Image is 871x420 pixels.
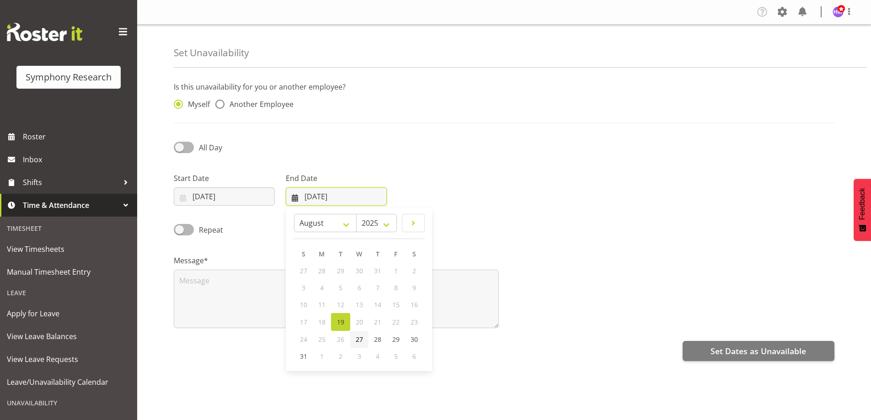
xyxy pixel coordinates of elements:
span: Myself [183,100,210,109]
span: 1 [394,266,398,275]
span: 5 [394,352,398,361]
input: Click to select... [286,187,387,206]
span: View Leave Requests [7,352,130,366]
span: 17 [300,318,307,326]
span: S [412,250,416,258]
span: Set Dates as Unavailable [711,345,806,357]
span: 3 [302,283,305,292]
span: 24 [300,335,307,344]
span: 28 [318,266,326,275]
div: Leave [2,283,135,302]
a: View Leave Balances [2,325,135,348]
span: 30 [356,266,363,275]
span: T [376,250,379,258]
span: 28 [374,335,381,344]
a: View Leave Requests [2,348,135,371]
a: Manual Timesheet Entry [2,261,135,283]
span: Time & Attendance [23,198,119,212]
span: 10 [300,300,307,309]
span: 3 [358,352,361,361]
span: 31 [300,352,307,361]
span: W [356,250,362,258]
span: Another Employee [224,100,294,109]
a: 29 [387,331,405,348]
span: 7 [376,283,379,292]
span: Leave/Unavailability Calendar [7,375,130,389]
span: 11 [318,300,326,309]
span: 21 [374,318,381,326]
span: 27 [356,335,363,344]
span: 9 [412,283,416,292]
span: 2 [339,352,342,361]
span: 23 [411,318,418,326]
span: 20 [356,318,363,326]
span: 31 [374,266,381,275]
span: 1 [320,352,324,361]
span: Repeat [194,224,223,235]
span: 26 [337,335,344,344]
span: 6 [412,352,416,361]
label: Start Date [174,173,275,184]
span: 27 [300,266,307,275]
a: View Timesheets [2,238,135,261]
div: Symphony Research [26,70,112,84]
p: Is this unavailability for you or another employee? [174,81,834,92]
span: 16 [411,300,418,309]
span: 19 [337,318,344,326]
span: 18 [318,318,326,326]
span: 29 [337,266,344,275]
span: 4 [376,352,379,361]
span: F [394,250,397,258]
span: 15 [392,300,400,309]
span: Shifts [23,175,119,189]
span: 4 [320,283,324,292]
span: 25 [318,335,326,344]
label: Message* [174,255,499,266]
span: 22 [392,318,400,326]
span: All Day [199,143,222,153]
img: hitesh-makan1261.jpg [833,6,844,17]
a: 28 [369,331,387,348]
span: View Timesheets [7,242,130,256]
span: 29 [392,335,400,344]
button: Feedback - Show survey [854,179,871,241]
span: S [302,250,305,258]
span: Feedback [858,188,866,220]
a: Apply for Leave [2,302,135,325]
div: Timesheet [2,219,135,238]
span: Roster [23,130,133,144]
span: Apply for Leave [7,307,130,320]
h4: Set Unavailability [174,48,249,58]
label: End Date [286,173,387,184]
div: Unavailability [2,393,135,412]
span: M [319,250,325,258]
span: 13 [356,300,363,309]
span: 5 [339,283,342,292]
span: T [339,250,342,258]
span: Manual Timesheet Entry [7,265,130,279]
a: 27 [350,331,369,348]
input: Click to select... [174,187,275,206]
span: 8 [394,283,398,292]
a: 31 [294,348,313,365]
span: 12 [337,300,344,309]
button: Set Dates as Unavailable [683,341,834,361]
span: 6 [358,283,361,292]
img: Rosterit website logo [7,23,82,41]
a: Leave/Unavailability Calendar [2,371,135,393]
a: 30 [405,331,423,348]
span: View Leave Balances [7,330,130,343]
span: Inbox [23,153,133,166]
span: 30 [411,335,418,344]
span: 14 [374,300,381,309]
span: 2 [412,266,416,275]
